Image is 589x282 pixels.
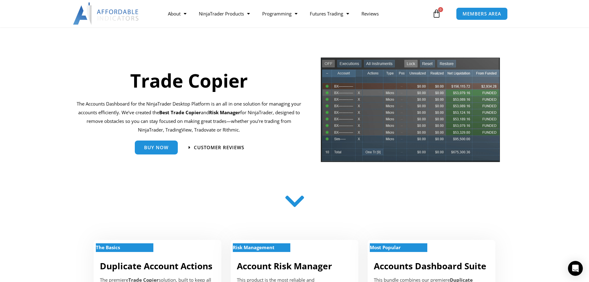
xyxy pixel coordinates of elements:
[423,5,450,23] a: 0
[233,244,275,250] strong: Risk Management
[144,145,169,150] span: Buy Now
[355,7,385,21] a: Reviews
[189,145,244,150] a: Customer Reviews
[370,244,401,250] strong: Most Popular
[256,7,304,21] a: Programming
[193,7,256,21] a: NinjaTrader Products
[438,7,443,12] span: 0
[135,141,178,154] a: Buy Now
[568,261,583,276] div: Open Intercom Messenger
[77,67,301,93] h1: Trade Copier
[209,109,240,115] strong: Risk Manager
[162,7,193,21] a: About
[320,57,501,167] img: tradecopier | Affordable Indicators – NinjaTrader
[100,260,212,272] a: Duplicate Account Actions
[159,109,201,115] b: Best Trade Copier
[237,260,332,272] a: Account Risk Manager
[77,100,301,134] p: The Accounts Dashboard for the NinjaTrader Desktop Platform is an all in one solution for managin...
[304,7,355,21] a: Futures Trading
[194,145,244,150] span: Customer Reviews
[456,7,508,20] a: MEMBERS AREA
[162,7,431,21] nav: Menu
[96,244,120,250] strong: The Basics
[73,2,139,25] img: LogoAI | Affordable Indicators – NinjaTrader
[374,260,486,272] a: Accounts Dashboard Suite
[463,11,501,16] span: MEMBERS AREA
